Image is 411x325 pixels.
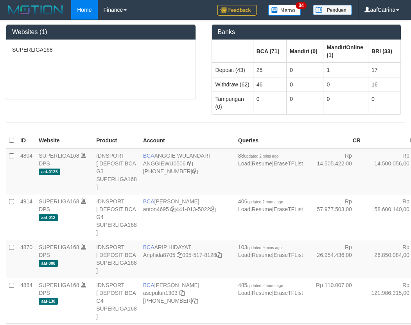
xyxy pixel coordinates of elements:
td: 1 [323,63,368,77]
td: 16 [368,77,400,92]
a: Copy 4062281875 to clipboard [192,298,198,304]
td: 4804 [17,148,36,194]
h3: Websites (1) [12,29,190,36]
th: CR [306,133,364,148]
span: aaf-0125 [39,169,60,175]
span: aaf-130 [39,298,58,305]
th: Website [36,133,93,148]
td: Rp 57.977.503,00 [306,194,364,240]
a: Ariphida8705 [143,252,176,258]
a: Load [238,160,250,167]
h3: Banks [218,29,395,36]
span: BCA [143,244,154,250]
td: ANGGIE WULANDARI [PHONE_NUMBER] [140,148,235,194]
span: | | [238,198,303,212]
span: updated 2 mins ago [244,154,278,158]
th: Product [93,133,140,148]
a: anton4695 [143,206,169,212]
span: updated 2 hours ago [247,284,283,288]
img: MOTION_logo.png [6,4,65,16]
th: Group: activate to sort column ascending [368,40,400,63]
span: aaf-012 [39,214,58,221]
td: [PERSON_NAME] 441-013-5022 [140,194,235,240]
a: EraseTFList [273,160,303,167]
td: 0 [323,77,368,92]
a: SUPERLIGA168 [39,282,79,288]
a: Resume [252,206,272,212]
th: Queries [235,133,306,148]
img: Feedback.jpg [217,5,257,16]
td: 0 [253,92,286,114]
td: DPS [36,148,93,194]
span: 34 [296,2,306,9]
a: SUPERLIGA168 [39,244,79,250]
td: 0 [286,77,323,92]
span: BCA [143,153,154,159]
td: DPS [36,194,93,240]
td: 17 [368,63,400,77]
td: 0 [286,63,323,77]
a: EraseTFList [273,290,303,296]
td: Deposit (43) [212,63,253,77]
a: Resume [252,252,272,258]
td: Withdraw (62) [212,77,253,92]
td: Rp 26.954.436,00 [306,240,364,278]
td: Tampungan (0) [212,92,253,114]
a: ANGGIEWU0506 [143,160,186,167]
a: Copy ANGGIEWU0506 to clipboard [187,160,193,167]
th: ID [17,133,36,148]
th: Account [140,133,235,148]
td: 46 [253,77,286,92]
p: SUPERLIGA168 [12,46,190,54]
a: asepulun1303 [143,290,178,296]
a: Copy Ariphida8705 to clipboard [177,252,182,258]
a: Load [238,206,250,212]
span: updated 2 hours ago [247,200,283,204]
td: 4914 [17,194,36,240]
span: 103 [238,244,282,250]
td: DPS [36,278,93,323]
a: Copy 4062213373 to clipboard [192,168,198,174]
td: ARIP HIDAYAT 095-517-8128 [140,240,235,278]
span: 485 [238,282,283,288]
td: IDNSPORT [ DEPOSIT BCA SUPERLIGA168 ] [93,240,140,278]
td: 25 [253,63,286,77]
td: DPS [36,240,93,278]
th: Group: activate to sort column ascending [212,40,253,63]
td: 0 [368,92,400,114]
a: SUPERLIGA168 [39,198,79,205]
span: 406 [238,198,283,205]
img: panduan.png [313,5,352,15]
a: Resume [252,290,272,296]
a: Copy anton4695 to clipboard [171,206,176,212]
td: 4870 [17,240,36,278]
a: Copy 0955178128 to clipboard [216,252,222,258]
a: SUPERLIGA168 [39,153,79,159]
a: Copy 4410135022 to clipboard [210,206,215,212]
th: Group: activate to sort column ascending [286,40,323,63]
span: | | [238,282,303,296]
span: | | [238,153,303,167]
span: updated 9 mins ago [247,246,282,250]
img: Button%20Memo.svg [268,5,301,16]
span: BCA [143,282,154,288]
td: Rp 14.505.422,00 [306,148,364,194]
td: [PERSON_NAME] [PHONE_NUMBER] [140,278,235,323]
td: 0 [323,92,368,114]
td: 0 [286,92,323,114]
td: Rp 110.007,00 [306,278,364,323]
a: EraseTFList [273,252,303,258]
span: | | [238,244,303,258]
span: 88 [238,153,278,159]
a: Copy asepulun1303 to clipboard [179,290,185,296]
th: Group: activate to sort column ascending [253,40,286,63]
span: aaf-008 [39,260,58,267]
a: Resume [252,160,272,167]
td: IDNSPORT [ DEPOSIT BCA G4 SUPERLIGA168 ] [93,278,140,323]
a: Load [238,252,250,258]
a: Load [238,290,250,296]
td: IDNSPORT [ DEPOSIT BCA G4 SUPERLIGA168 ] [93,194,140,240]
span: BCA [143,198,154,205]
th: Group: activate to sort column ascending [323,40,368,63]
td: 4884 [17,278,36,323]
